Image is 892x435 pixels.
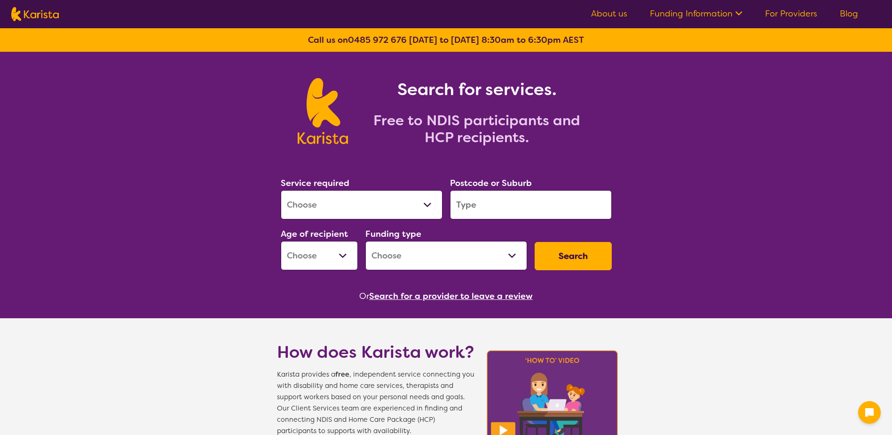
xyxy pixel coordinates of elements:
[359,289,369,303] span: Or
[335,370,349,379] b: free
[308,34,584,46] b: Call us on [DATE] to [DATE] 8:30am to 6:30pm AEST
[450,177,532,189] label: Postcode or Suburb
[359,78,594,101] h1: Search for services.
[650,8,742,19] a: Funding Information
[298,78,348,144] img: Karista logo
[281,177,349,189] label: Service required
[765,8,817,19] a: For Providers
[359,112,594,146] h2: Free to NDIS participants and HCP recipients.
[281,228,348,240] label: Age of recipient
[348,34,407,46] a: 0485 972 676
[365,228,421,240] label: Funding type
[591,8,627,19] a: About us
[450,190,612,219] input: Type
[277,341,474,363] h1: How does Karista work?
[535,242,612,270] button: Search
[369,289,533,303] button: Search for a provider to leave a review
[840,8,858,19] a: Blog
[11,7,59,21] img: Karista logo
